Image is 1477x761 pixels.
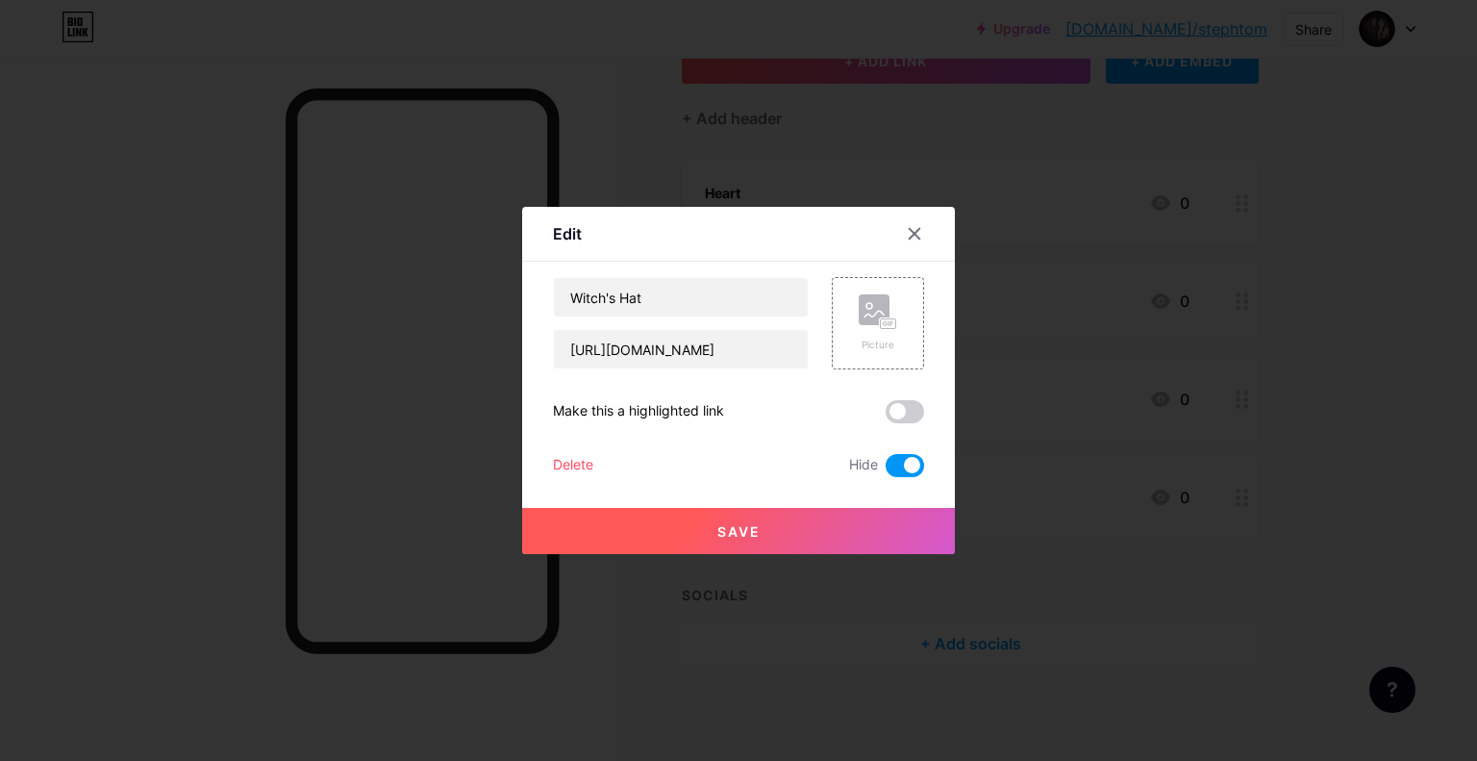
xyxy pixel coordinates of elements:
div: Picture [859,338,897,352]
div: Delete [553,454,593,477]
div: Make this a highlighted link [553,400,724,423]
input: Title [554,278,808,317]
input: URL [554,330,808,368]
span: Save [717,523,761,540]
span: Hide [849,454,878,477]
button: Save [522,508,955,554]
div: Edit [553,222,582,245]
